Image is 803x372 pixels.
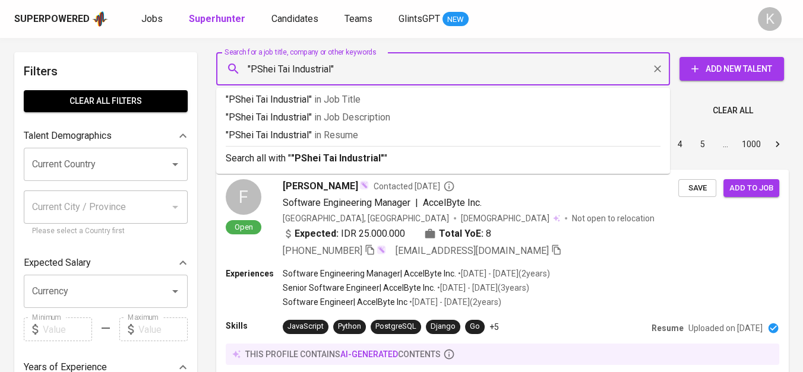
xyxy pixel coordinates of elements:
[24,251,188,275] div: Expected Salary
[399,13,440,24] span: GlintsGPT
[461,212,551,224] span: [DEMOGRAPHIC_DATA]
[708,100,758,122] button: Clear All
[226,268,283,279] p: Experiences
[716,138,735,150] div: …
[344,12,375,27] a: Teams
[283,197,410,208] span: Software Engineering Manager
[486,227,491,241] span: 8
[470,321,480,332] div: Go
[167,283,184,300] button: Open
[652,322,684,334] p: Resume
[283,296,407,308] p: Software Engineer | AccelByte Inc
[24,129,112,143] p: Talent Demographics
[431,321,456,332] div: Django
[226,128,660,142] p: "PShei Tai Industrial"
[671,135,690,154] button: Go to page 4
[189,12,248,27] a: Superhunter
[141,13,163,24] span: Jobs
[679,57,784,81] button: Add New Talent
[758,7,782,31] div: K
[442,14,469,26] span: NEW
[377,245,386,255] img: magic_wand.svg
[283,268,456,279] p: Software Engineering Manager | AccelByte Inc.
[396,245,549,256] span: [EMAIL_ADDRESS][DOMAIN_NAME]
[314,94,361,105] span: in Job Title
[226,93,660,107] p: "PShei Tai Industrial"
[14,10,108,28] a: Superpoweredapp logo
[407,296,501,308] p: • [DATE] - [DATE] ( 2 years )
[24,62,188,81] h6: Filters
[43,317,92,341] input: Value
[399,12,469,27] a: GlintsGPT NEW
[344,13,372,24] span: Teams
[189,13,245,24] b: Superhunter
[141,12,165,27] a: Jobs
[689,62,774,77] span: Add New Talent
[723,179,779,198] button: Add to job
[729,182,773,195] span: Add to job
[768,135,787,154] button: Go to next page
[283,245,362,256] span: [PHONE_NUMBER]
[226,179,261,215] div: F
[649,61,666,77] button: Clear
[291,152,384,164] b: "PShei Tai Industrial"
[314,129,358,141] span: in Resume
[283,179,358,193] span: [PERSON_NAME]
[14,12,90,26] div: Superpowered
[578,135,789,154] nav: pagination navigation
[423,197,482,208] span: AccelByte Inc.
[230,222,258,232] span: Open
[338,321,361,332] div: Python
[226,110,660,125] p: "PShei Tai Industrial"
[713,103,753,118] span: Clear All
[314,112,390,123] span: in Job Description
[287,321,324,332] div: JavaScript
[24,256,91,270] p: Expected Salary
[688,322,763,334] p: Uploaded on [DATE]
[572,212,655,224] p: Not open to relocation
[359,180,369,190] img: magic_wand.svg
[92,10,108,28] img: app logo
[456,268,550,279] p: • [DATE] - [DATE] ( 2 years )
[226,151,660,166] p: Search all with " "
[415,196,418,210] span: |
[24,90,188,112] button: Clear All filters
[693,135,712,154] button: Go to page 5
[443,180,455,192] svg: By Batam recruiter
[283,212,449,224] div: [GEOGRAPHIC_DATA], [GEOGRAPHIC_DATA]
[295,227,339,241] b: Expected:
[24,124,188,148] div: Talent Demographics
[271,12,321,27] a: Candidates
[374,180,455,192] span: Contacted [DATE]
[226,320,283,332] p: Skills
[375,321,416,332] div: PostgreSQL
[439,227,483,241] b: Total YoE:
[33,94,178,109] span: Clear All filters
[167,156,184,173] button: Open
[435,282,529,294] p: • [DATE] - [DATE] ( 3 years )
[245,348,441,360] p: this profile contains contents
[283,227,405,241] div: IDR 25.000.000
[684,182,710,195] span: Save
[678,179,716,198] button: Save
[138,317,188,341] input: Value
[32,225,179,237] p: Please select a Country first
[283,282,435,294] p: Senior Software Engineer | AccelByte Inc.
[738,135,764,154] button: Go to page 1000
[271,13,318,24] span: Candidates
[340,349,398,359] span: AI-generated
[489,321,499,333] p: +5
